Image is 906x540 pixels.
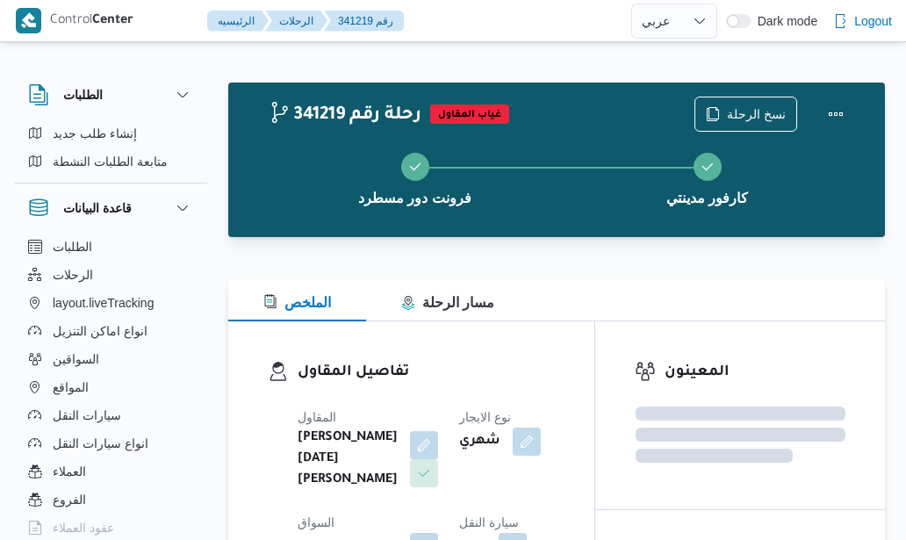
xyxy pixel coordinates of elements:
span: نوع الايجار [459,410,511,424]
button: الطلبات [28,84,193,105]
span: Logout [854,11,892,32]
button: Logout [826,4,899,39]
button: قاعدة البيانات [28,198,193,219]
span: الملخص [263,295,331,310]
button: الفروع [21,486,200,514]
span: كارفور مدينتي [666,188,748,209]
span: السواق [298,515,334,529]
span: الرحلات [53,264,93,285]
span: فرونت دور مسطرد [358,188,471,209]
svg: Step 2 is complete [701,160,715,174]
button: نسخ الرحلة [694,97,797,132]
button: السواقين [21,345,200,373]
button: المواقع [21,373,200,401]
svg: Step 1 is complete [408,160,422,174]
h3: المعينون [665,361,845,385]
h3: تفاصيل المقاول [298,361,555,385]
button: Actions [818,97,853,132]
button: العملاء [21,457,200,486]
button: الرئيسيه [207,11,269,32]
h2: 341219 رحلة رقم [269,104,421,127]
button: إنشاء طلب جديد [21,119,200,148]
button: الرحلات [21,261,200,289]
button: الرحلات [265,11,327,32]
span: layout.liveTracking [53,292,154,313]
span: مسار الرحلة [401,295,494,310]
img: X8yXhbKr1z7QwAAAABJRU5ErkJggg== [16,8,41,33]
button: layout.liveTracking [21,289,200,317]
span: انواع سيارات النقل [53,433,148,454]
button: سيارات النقل [21,401,200,429]
h3: قاعدة البيانات [63,198,132,219]
span: Dark mode [751,14,817,28]
button: 341219 رقم [324,11,404,32]
b: غياب المقاول [438,110,501,120]
span: غياب المقاول [430,104,509,124]
span: الطلبات [53,236,92,257]
span: المواقع [53,377,89,398]
span: السواقين [53,349,99,370]
span: عقود العملاء [53,517,114,538]
b: [PERSON_NAME][DATE] [PERSON_NAME] [298,428,398,491]
span: متابعة الطلبات النشطة [53,151,168,172]
h3: الطلبات [63,84,103,105]
button: متابعة الطلبات النشطة [21,148,200,176]
b: Center [92,14,133,28]
span: العملاء [53,461,86,482]
span: الفروع [53,489,86,510]
span: نسخ الرحلة [727,104,786,125]
span: سيارة النقل [459,515,519,529]
span: انواع اماكن التنزيل [53,320,147,342]
div: الطلبات [14,119,207,183]
button: كارفور مدينتي [561,132,853,223]
button: انواع اماكن التنزيل [21,317,200,345]
b: شهري [459,431,500,452]
span: إنشاء طلب جديد [53,123,137,144]
button: الطلبات [21,233,200,261]
button: انواع سيارات النقل [21,429,200,457]
span: المقاول [298,410,336,424]
span: سيارات النقل [53,405,121,426]
button: فرونت دور مسطرد [269,132,561,223]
